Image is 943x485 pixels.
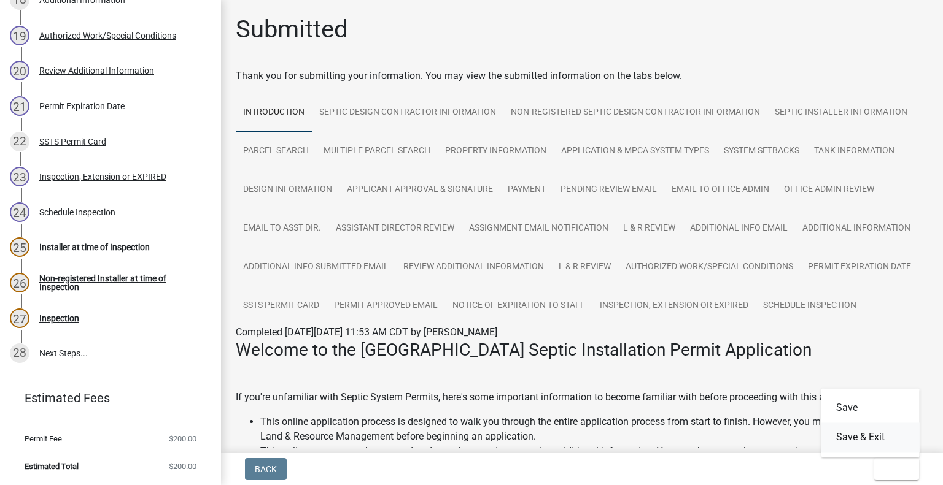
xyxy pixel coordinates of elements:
div: 26 [10,273,29,292]
a: Pending review Email [553,170,664,210]
a: Additional info email [683,209,795,248]
a: System Setbacks [716,132,807,171]
a: Inspection, Extension or EXPIRED [592,286,756,326]
div: SSTS Permit Card [39,137,106,146]
a: Assistant Director Review [328,209,462,248]
div: Thank you for submitting your information. You may view the submitted information on the tabs below. [236,69,928,83]
div: Non-registered Installer at time of Inspection [39,274,201,291]
a: Schedule Inspection [756,286,864,326]
div: Exit [821,388,920,457]
div: 22 [10,132,29,151]
a: Applicant Approval & Signature [340,170,500,210]
a: Additional Info submitted Email [236,248,396,287]
div: 24 [10,202,29,222]
a: Introduction [236,93,312,132]
a: Permit Expiration Date [801,248,918,287]
div: Schedule Inspection [39,208,115,216]
div: Permit Expiration Date [39,102,125,110]
a: Authorized Work/Special Conditions [618,248,801,287]
div: 25 [10,237,29,257]
button: Save [821,393,920,422]
a: Tank Information [807,132,902,171]
a: L & R Review [616,209,683,248]
span: $200.00 [169,462,196,470]
a: Review Additional Information [396,248,551,287]
p: If you're unfamiliar with Septic System Permits, here's some important information to become fami... [236,390,928,405]
div: Review Additional Information [39,66,154,75]
a: Multiple Parcel Search [316,132,438,171]
span: Estimated Total [25,462,79,470]
div: 27 [10,308,29,328]
a: Email to Office Admin [664,170,777,210]
a: Estimated Fees [10,386,201,410]
a: Parcel search [236,132,316,171]
button: Exit [874,458,919,480]
div: 23 [10,167,29,186]
a: Office Admin Review [777,170,882,210]
a: Property Information [438,132,554,171]
a: Non-registered Septic Design Contractor Information [503,93,767,132]
li: This online application process is designed to walk you through the entire application process fr... [260,414,928,444]
a: Email to Asst Dir. [236,209,328,248]
a: Additional Information [795,209,918,248]
a: Assignment Email Notification [462,209,616,248]
span: Back [255,464,277,474]
div: Authorized Work/Special Conditions [39,31,176,40]
button: Save & Exit [821,422,920,452]
div: Inspection [39,314,79,323]
div: Inspection, Extension or EXPIRED [39,172,166,181]
a: SSTS Permit Card [236,286,327,326]
li: This online process can be stopped and saved at any time to gather additional information. You ca... [260,444,928,473]
div: 19 [10,26,29,45]
div: 21 [10,96,29,116]
button: Back [245,458,287,480]
div: 28 [10,343,29,363]
a: Permit Approved Email [327,286,445,326]
a: L & R Review [551,248,618,287]
a: Septic Installer Information [767,93,915,132]
span: Exit [884,464,902,474]
span: $200.00 [169,435,196,443]
span: Completed [DATE][DATE] 11:53 AM CDT by [PERSON_NAME] [236,326,497,338]
a: Septic Design Contractor Information [312,93,503,132]
a: Payment [500,170,553,210]
a: Application & MPCA System Types [554,132,716,171]
a: Notice of Expiration to Staff [445,286,592,326]
a: Design Information [236,170,340,210]
div: 20 [10,61,29,80]
h1: Submitted [236,15,348,44]
div: Installer at time of Inspection [39,243,150,251]
h3: Welcome to the [GEOGRAPHIC_DATA] Septic Installation Permit Application [236,340,928,361]
span: Permit Fee [25,435,62,443]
